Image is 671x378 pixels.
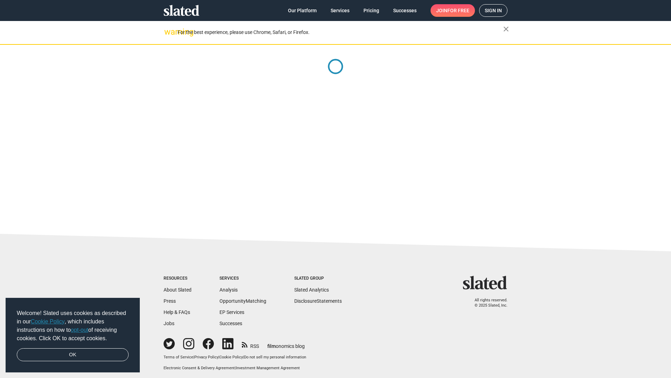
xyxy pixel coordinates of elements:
[467,298,507,308] p: All rights reserved. © 2025 Slated, Inc.
[219,355,243,359] a: Cookie Policy
[244,355,306,360] button: Do not sell my personal information
[193,355,194,359] span: |
[288,4,317,17] span: Our Platform
[479,4,507,17] a: Sign in
[431,4,475,17] a: Joinfor free
[282,4,322,17] a: Our Platform
[436,4,469,17] span: Join
[164,28,173,36] mat-icon: warning
[242,339,259,350] a: RSS
[178,28,503,37] div: For the best experience, please use Chrome, Safari, or Firefox.
[235,366,236,370] span: |
[294,298,342,304] a: DisclosureStatements
[194,355,218,359] a: Privacy Policy
[363,4,379,17] span: Pricing
[267,337,305,350] a: filmonomics blog
[219,321,242,326] a: Successes
[219,287,238,293] a: Analysis
[447,4,469,17] span: for free
[71,327,88,333] a: opt-out
[164,321,174,326] a: Jobs
[17,309,129,343] span: Welcome! Slated uses cookies as described in our , which includes instructions on how to of recei...
[236,366,300,370] a: Investment Management Agreement
[393,4,417,17] span: Successes
[388,4,422,17] a: Successes
[164,298,176,304] a: Press
[6,298,140,373] div: cookieconsent
[331,4,349,17] span: Services
[502,25,510,33] mat-icon: close
[31,318,65,324] a: Cookie Policy
[164,309,190,315] a: Help & FAQs
[164,366,235,370] a: Electronic Consent & Delivery Agreement
[164,287,192,293] a: About Slated
[164,355,193,359] a: Terms of Service
[17,348,129,362] a: dismiss cookie message
[219,309,244,315] a: EP Services
[325,4,355,17] a: Services
[267,343,276,349] span: film
[485,5,502,16] span: Sign in
[219,276,266,281] div: Services
[294,276,342,281] div: Slated Group
[219,298,266,304] a: OpportunityMatching
[218,355,219,359] span: |
[358,4,385,17] a: Pricing
[164,276,192,281] div: Resources
[294,287,329,293] a: Slated Analytics
[243,355,244,359] span: |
